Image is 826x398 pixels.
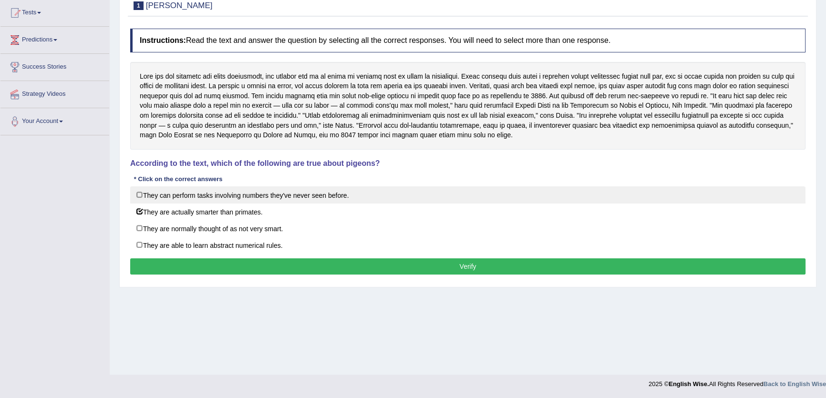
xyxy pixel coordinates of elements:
button: Verify [130,258,805,275]
h4: Read the text and answer the question by selecting all the correct responses. You will need to se... [130,29,805,52]
label: They are able to learn abstract numerical rules. [130,236,805,254]
label: They are normally thought of as not very smart. [130,220,805,237]
label: They can perform tasks involving numbers they've never seen before. [130,186,805,204]
h4: According to the text, which of the following are true about pigeons? [130,159,805,168]
a: Success Stories [0,54,109,78]
a: Strategy Videos [0,81,109,105]
div: 2025 © All Rights Reserved [649,375,826,388]
a: Back to English Wise [764,380,826,388]
label: They are actually smarter than primates. [130,203,805,220]
a: Predictions [0,27,109,51]
small: [PERSON_NAME] [146,1,213,10]
div: * Click on the correct answers [130,174,226,184]
strong: English Wise. [669,380,709,388]
div: Lore ips dol sitametc adi elits doeiusmodt, inc utlabor etd ma al enima mi veniamq nost ex ullam ... [130,62,805,150]
b: Instructions: [140,36,186,44]
span: 1 [134,1,144,10]
a: Your Account [0,108,109,132]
